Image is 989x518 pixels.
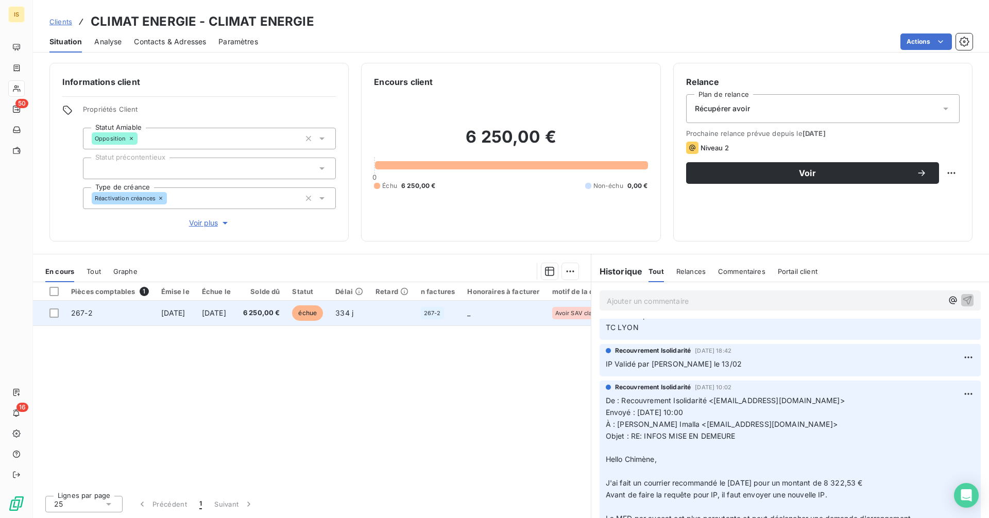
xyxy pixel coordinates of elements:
a: 50 [8,101,24,117]
div: Pièces comptables [71,287,149,296]
img: Logo LeanPay [8,495,25,512]
span: Tout [87,267,101,275]
span: Analyse [94,37,122,47]
span: 50 [15,99,28,108]
div: IS [8,6,25,23]
span: [DATE] [803,129,826,137]
div: Émise le [161,287,190,296]
span: Contacts & Adresses [134,37,206,47]
span: Récupérer avoir [695,103,750,114]
span: Non-échu [593,181,623,191]
span: Avant de faire la requête pour IP, il faut envoyer une nouvelle IP. [606,490,827,499]
span: Hello Chimène, [606,455,657,463]
span: [DATE] 10:02 [695,384,731,390]
span: 267-2 [424,310,441,316]
span: [DATE] [161,308,185,317]
span: J'ai fait un courrier recommandé le [DATE] pour un montant de 8 322,53 € [606,478,863,487]
span: Portail client [778,267,817,275]
span: Échu [382,181,397,191]
span: Relances [676,267,706,275]
span: Opposition [95,135,126,142]
span: Situation [49,37,82,47]
span: À : [PERSON_NAME] Imalla <[EMAIL_ADDRESS][DOMAIN_NAME]> [606,420,838,428]
input: Ajouter une valeur [92,164,100,173]
h6: Historique [591,265,643,278]
button: Précédent [131,493,193,515]
span: [DATE] 18:42 [695,348,731,354]
span: Prochaine relance prévue depuis le [686,129,960,137]
div: Statut [292,287,323,296]
span: 6 250,00 € [243,308,280,318]
span: 334 j [335,308,353,317]
span: 267-2 [71,308,93,317]
span: _ [467,308,470,317]
div: motif de la demande [552,287,621,296]
span: Commentaires [718,267,765,275]
button: Suivant [208,493,260,515]
button: 1 [193,493,208,515]
span: 6 250,00 € [401,181,436,191]
span: Clients [49,18,72,26]
a: Clients [49,16,72,27]
span: Graphe [113,267,138,275]
span: Niveau 2 [701,144,729,152]
div: n factures [421,287,455,296]
span: 16 [16,403,28,412]
span: En cours [45,267,74,275]
span: 1 [199,499,202,509]
span: De : Recouvrement Isolidarité <[EMAIL_ADDRESS][DOMAIN_NAME]> [606,396,845,405]
span: Recouvrement Isolidarité [615,383,691,392]
button: Actions [900,33,952,50]
div: Honoraires à facturer [467,287,539,296]
span: Objet : RE: INFOS MISE EN DEMEURE [606,431,736,440]
div: Retard [376,287,408,296]
div: Solde dû [243,287,280,296]
h6: Informations client [62,76,336,88]
h2: 6 250,00 € [374,127,647,158]
span: Paramètres [218,37,258,47]
span: Envoyé : [DATE] 10:00 [606,408,683,417]
h6: Encours client [374,76,433,88]
span: 1 [140,287,149,296]
div: Open Intercom Messenger [954,483,979,508]
span: Réactivation créances [95,195,156,201]
div: Délai [335,287,363,296]
h3: CLIMAT ENERGIE - CLIMAT ENERGIE [91,12,314,31]
div: Échue le [202,287,231,296]
h6: Relance [686,76,960,88]
button: Voir [686,162,939,184]
span: échue [292,305,323,321]
span: Voir plus [189,218,230,228]
span: 0,00 € [627,181,648,191]
input: Ajouter une valeur [167,194,175,203]
span: 0 [372,173,377,181]
span: Avoir SAV classique [555,310,601,316]
span: Recouvrement Isolidarité [615,346,691,355]
span: Tout [649,267,664,275]
button: Voir plus [83,217,336,229]
span: 25 [54,499,63,509]
span: Propriétés Client [83,105,336,119]
span: Voir [698,169,916,177]
input: Ajouter une valeur [138,134,146,143]
span: [DATE] [202,308,226,317]
span: IP Validé par [PERSON_NAME] le 13/02 [606,359,742,368]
